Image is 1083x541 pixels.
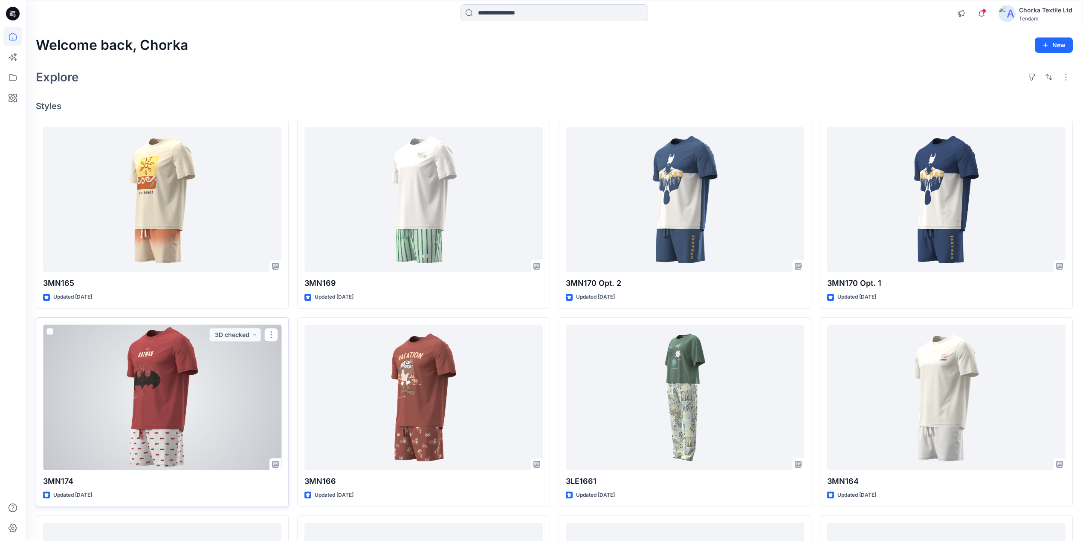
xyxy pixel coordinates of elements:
div: Tendam [1019,15,1072,22]
a: 3MN166 [304,325,543,470]
button: New [1035,37,1073,53]
p: Updated [DATE] [53,293,92,302]
p: Updated [DATE] [576,491,615,500]
div: Chorka Textile Ltd [1019,5,1072,15]
h2: Explore [36,70,79,84]
a: 3LE1661 [566,325,804,470]
p: Updated [DATE] [837,491,876,500]
h4: Styles [36,101,1073,111]
a: 3MN169 [304,127,543,273]
p: Updated [DATE] [53,491,92,500]
a: 3MN170 Opt. 1 [827,127,1066,273]
p: Updated [DATE] [576,293,615,302]
p: Updated [DATE] [837,293,876,302]
p: 3MN169 [304,277,543,289]
p: 3LE1661 [566,475,804,487]
p: 3MN170 Opt. 1 [827,277,1066,289]
p: Updated [DATE] [315,293,353,302]
a: 3MN165 [43,127,281,273]
a: 3MN164 [827,325,1066,470]
p: 3MN170 Opt. 2 [566,277,804,289]
p: 3MN174 [43,475,281,487]
p: 3MN166 [304,475,543,487]
a: 3MN170 Opt. 2 [566,127,804,273]
p: Updated [DATE] [315,491,353,500]
a: 3MN174 [43,325,281,470]
img: avatar [999,5,1016,22]
p: 3MN164 [827,475,1066,487]
p: 3MN165 [43,277,281,289]
h2: Welcome back, Chorka [36,37,188,53]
